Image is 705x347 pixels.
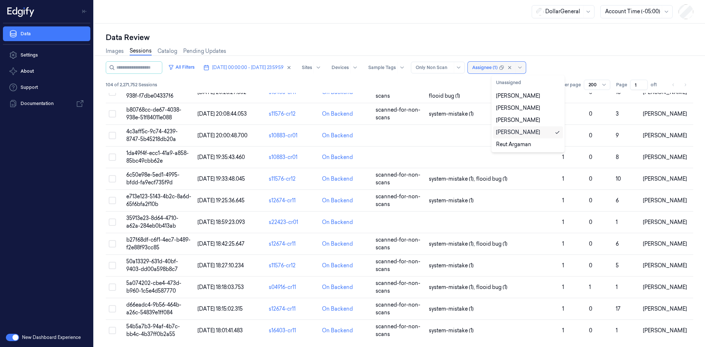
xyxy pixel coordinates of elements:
[3,96,90,111] a: Documentation
[106,47,124,55] a: Images
[562,197,564,204] span: 1
[198,262,244,269] span: [DATE] 18:27:10.234
[651,82,662,88] span: of 1
[109,218,116,226] button: Select row
[493,77,563,88] button: Unassigned
[476,283,507,291] span: flooid bug (1)
[322,283,353,291] div: On Backend
[109,175,116,182] button: Select row
[79,6,90,17] button: Toggle Navigation
[643,327,687,334] span: [PERSON_NAME]
[562,327,564,334] span: 1
[269,327,316,335] div: s16403-cr11
[126,301,181,316] span: d66eadc4-9b56-464b-a26c-54839e1ff084
[109,262,116,269] button: Select row
[589,197,592,204] span: 0
[198,132,247,139] span: [DATE] 20:00:48.700
[643,111,687,117] span: [PERSON_NAME]
[322,305,353,313] div: On Backend
[616,284,618,290] span: 1
[158,47,177,55] a: Catalog
[429,240,476,248] span: system-mistake (1) ,
[269,240,316,248] div: s12674-cr11
[198,241,245,247] span: [DATE] 18:42:25.647
[616,176,621,182] span: 10
[589,132,592,139] span: 0
[562,262,564,269] span: 1
[269,218,316,226] div: s22423-cr01
[109,197,116,204] button: Select row
[198,111,247,117] span: [DATE] 20:08:44.053
[376,301,420,316] span: scanned-for-non-scans
[269,197,316,205] div: s12674-cr11
[589,284,591,290] span: 1
[198,154,245,160] span: [DATE] 19:35:43.460
[126,258,178,272] span: 50a13329-631d-40bf-9403-dd00a598b8c7
[198,284,244,290] span: [DATE] 18:18:03.753
[429,262,474,270] span: system-mistake (1)
[109,110,116,118] button: Select row
[643,89,687,95] span: [PERSON_NAME]
[109,132,116,139] button: Select row
[562,176,564,182] span: 1
[496,92,540,100] div: [PERSON_NAME]
[643,176,687,182] span: [PERSON_NAME]
[589,154,592,160] span: 0
[496,141,531,148] div: Reut Argaman
[643,197,687,204] span: [PERSON_NAME]
[109,305,116,312] button: Select row
[198,306,243,312] span: [DATE] 18:15:02.315
[198,197,245,204] span: [DATE] 19:25:36.645
[429,92,460,100] span: flooid bug (1)
[126,171,180,186] span: 6c50e98e-5ed1-4995-bfdd-fa9ecf735f9d
[496,104,540,112] div: [PERSON_NAME]
[616,262,619,269] span: 5
[322,197,353,205] div: On Backend
[589,262,592,269] span: 0
[322,218,353,226] div: On Backend
[496,129,540,136] div: [PERSON_NAME]
[376,171,420,186] span: scanned-for-non-scans
[376,106,420,121] span: scanned-for-non-scans
[668,80,690,90] nav: pagination
[126,193,191,207] span: e713e123-5143-4b2c-8a6d-65f6bfa2f10b
[562,219,564,225] span: 1
[643,284,687,290] span: [PERSON_NAME]
[562,241,564,247] span: 1
[616,197,619,204] span: 6
[429,175,476,183] span: system-mistake (1) ,
[322,132,353,140] div: On Backend
[198,327,243,334] span: [DATE] 18:01:41.483
[589,327,592,334] span: 0
[616,89,621,95] span: 18
[376,258,420,272] span: scanned-for-non-scans
[3,26,90,41] a: Data
[109,283,116,291] button: Select row
[616,219,618,225] span: 1
[643,219,687,225] span: [PERSON_NAME]
[616,111,619,117] span: 3
[212,64,283,71] span: [DATE] 00:00:00 - [DATE] 23:59:59
[109,327,116,334] button: Select row
[126,323,180,337] span: 54b5a7b3-94af-4b7c-bb4c-4b37ff0b2a55
[589,89,592,95] span: 0
[322,262,353,270] div: On Backend
[376,280,420,294] span: scanned-for-non-scans
[269,153,316,161] div: s10883-cr01
[322,240,353,248] div: On Backend
[376,323,420,337] span: scanned-for-non-scans
[322,175,353,183] div: On Backend
[476,175,507,183] span: flooid bug (1)
[130,47,152,55] a: Sessions
[106,32,693,43] div: Data Review
[126,215,178,229] span: 35913e23-8d64-4710-a62a-284eb0b413ab
[476,240,507,248] span: flooid bug (1)
[109,153,116,161] button: Select row
[198,89,246,95] span: [DATE] 20:26:29.602
[562,154,564,160] span: 1
[589,241,592,247] span: 0
[269,132,316,140] div: s10883-cr01
[589,306,592,312] span: 0
[643,241,687,247] span: [PERSON_NAME]
[589,219,592,225] span: 0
